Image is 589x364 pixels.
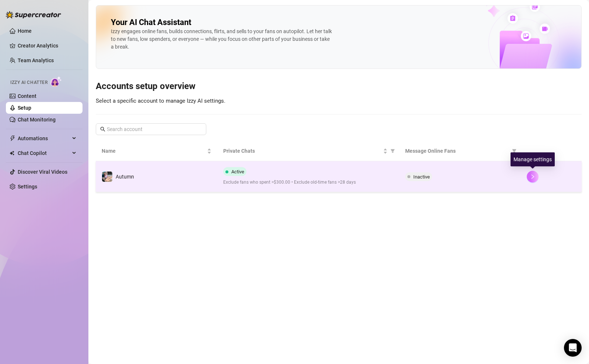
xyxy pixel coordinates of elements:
[116,174,134,180] span: Autumn
[511,145,518,156] span: filter
[6,11,61,18] img: logo-BBDzfeDw.svg
[111,17,191,28] h2: Your AI Chat Assistant
[564,339,582,357] div: Open Intercom Messenger
[18,28,32,34] a: Home
[18,40,77,52] a: Creator Analytics
[18,184,37,190] a: Settings
[18,93,36,99] a: Content
[10,79,48,86] span: Izzy AI Chatter
[100,127,105,132] span: search
[10,151,14,156] img: Chat Copilot
[405,147,509,155] span: Message Online Fans
[223,179,394,186] span: Exclude fans who spent >$300.00 • Exclude old-time fans >28 days
[10,135,15,141] span: thunderbolt
[390,149,395,153] span: filter
[102,172,112,182] img: Autumn
[527,171,539,183] button: right
[50,76,62,87] img: AI Chatter
[223,147,382,155] span: Private Chats
[107,125,196,133] input: Search account
[18,117,56,123] a: Chat Monitoring
[96,98,225,104] span: Select a specific account to manage Izzy AI settings.
[111,28,332,51] div: Izzy engages online fans, builds connections, flirts, and sells to your fans on autopilot. Let he...
[96,81,582,92] h3: Accounts setup overview
[18,57,54,63] a: Team Analytics
[512,149,516,153] span: filter
[102,147,206,155] span: Name
[18,105,31,111] a: Setup
[530,174,535,179] span: right
[217,141,400,161] th: Private Chats
[18,147,70,159] span: Chat Copilot
[18,132,70,144] span: Automations
[511,152,555,166] div: Manage settings
[231,169,244,174] span: Active
[389,145,396,156] span: filter
[18,169,67,175] a: Discover Viral Videos
[413,174,430,180] span: Inactive
[96,141,217,161] th: Name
